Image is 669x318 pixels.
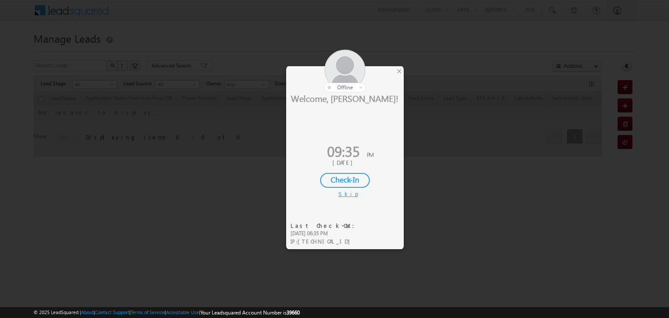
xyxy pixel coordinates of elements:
[395,66,404,76] div: ×
[291,222,360,230] div: Last Check-Out:
[287,309,300,316] span: 39660
[286,92,404,104] div: Welcome, [PERSON_NAME]!
[81,309,94,315] a: About
[338,190,351,198] div: Skip
[131,309,165,315] a: Terms of Service
[367,151,374,158] span: PM
[291,237,360,246] div: IP :
[327,141,360,161] span: 09:35
[320,173,370,188] div: Check-In
[34,308,300,317] span: © 2025 LeadSquared | | | | |
[297,237,355,245] span: [TECHNICAL_ID]
[293,159,397,166] div: [DATE]
[95,309,129,315] a: Contact Support
[337,84,353,91] span: offline
[166,309,199,315] a: Acceptable Use
[200,309,300,316] span: Your Leadsquared Account Number is
[291,230,360,237] div: [DATE] 06:35 PM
